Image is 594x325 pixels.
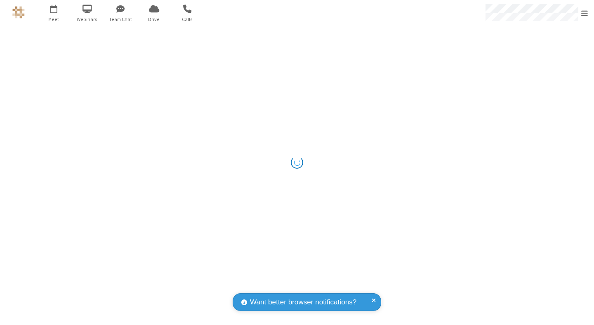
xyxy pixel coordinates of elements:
[12,6,25,19] img: QA Selenium DO NOT DELETE OR CHANGE
[139,16,170,23] span: Drive
[105,16,136,23] span: Team Chat
[38,16,69,23] span: Meet
[72,16,103,23] span: Webinars
[172,16,203,23] span: Calls
[250,297,356,308] span: Want better browser notifications?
